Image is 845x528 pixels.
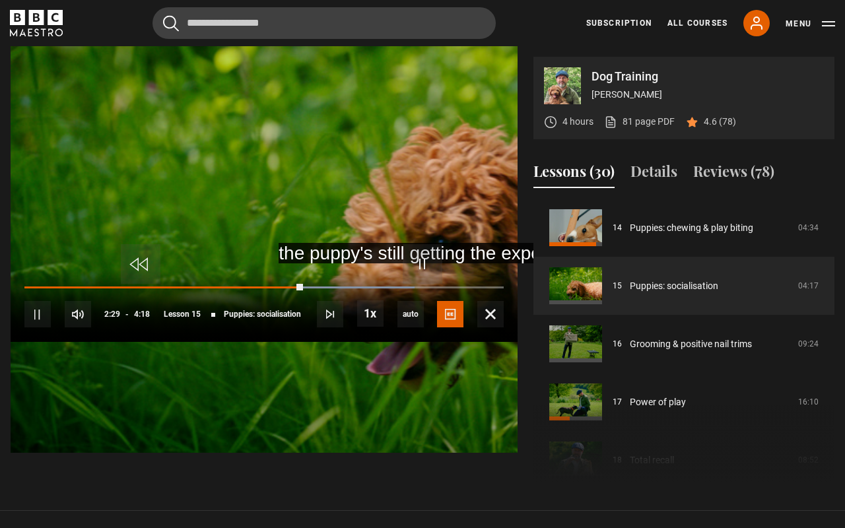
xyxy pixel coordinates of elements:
[786,17,835,30] button: Toggle navigation
[667,17,727,29] a: All Courses
[10,10,63,36] svg: BBC Maestro
[397,301,424,327] div: Current quality: 720p
[630,337,752,351] a: Grooming & positive nail trims
[24,286,504,289] div: Progress Bar
[630,160,677,188] button: Details
[134,302,150,326] span: 4:18
[104,302,120,326] span: 2:29
[693,160,774,188] button: Reviews (78)
[591,71,824,82] p: Dog Training
[152,7,496,39] input: Search
[437,301,463,327] button: Captions
[24,301,51,327] button: Pause
[604,115,675,129] a: 81 page PDF
[397,301,424,327] span: auto
[533,160,615,188] button: Lessons (30)
[224,310,301,318] span: Puppies: socialisation
[630,279,718,293] a: Puppies: socialisation
[630,395,686,409] a: Power of play
[704,115,736,129] p: 4.6 (78)
[586,17,652,29] a: Subscription
[630,221,753,235] a: Puppies: chewing & play biting
[562,115,593,129] p: 4 hours
[477,301,504,327] button: Fullscreen
[11,57,518,342] video-js: Video Player
[125,310,129,319] span: -
[65,301,91,327] button: Mute
[357,300,384,327] button: Playback Rate
[163,15,179,32] button: Submit the search query
[591,88,824,102] p: [PERSON_NAME]
[317,301,343,327] button: Next Lesson
[164,310,201,318] span: Lesson 15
